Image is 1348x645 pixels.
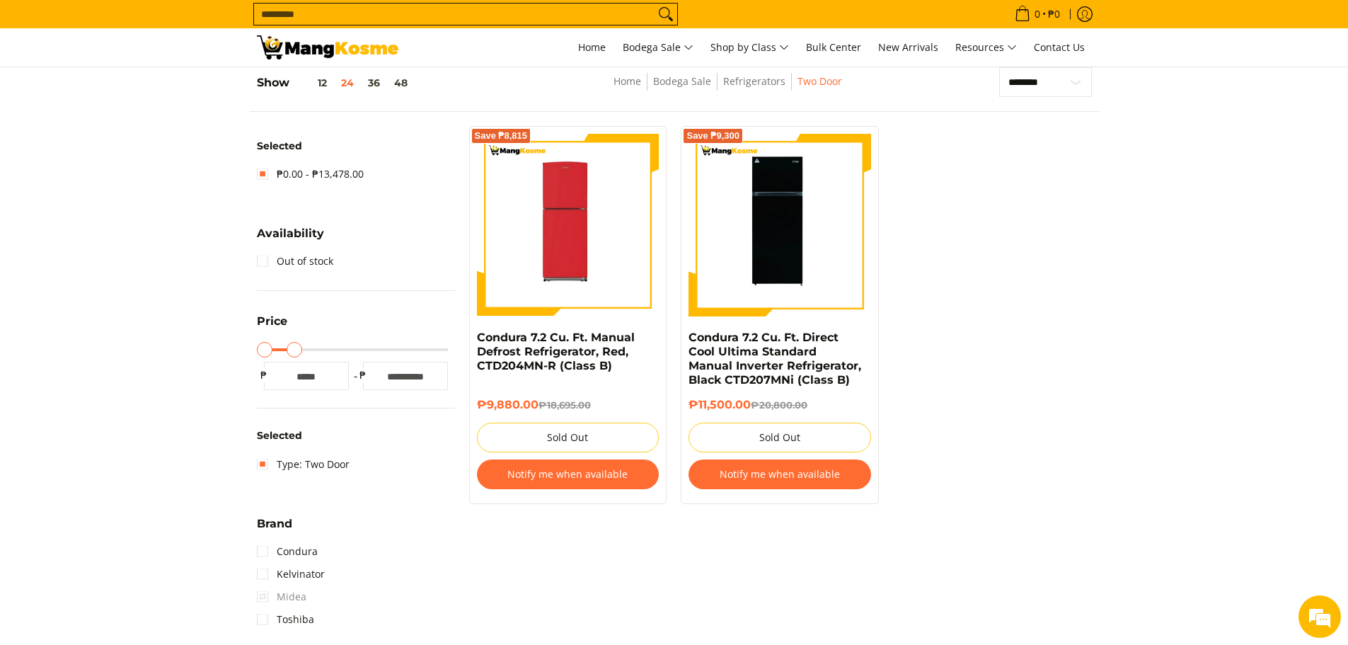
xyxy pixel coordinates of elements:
[477,423,659,452] button: Sold Out
[257,540,318,563] a: Condura
[413,28,1092,67] nav: Main Menu
[257,140,455,153] h6: Selected
[797,73,842,91] span: Two Door
[477,331,635,372] a: Condura 7.2 Cu. Ft. Manual Defrost Refrigerator, Red, CTD204MN-R (Class B)
[1034,40,1085,54] span: Contact Us
[689,331,861,387] a: Condura 7.2 Cu. Ft. Direct Cool Ultima Standard Manual Inverter Refrigerator, Black CTD207MNi (Cl...
[257,430,455,443] h6: Selected
[653,74,711,88] a: Bodega Sale
[655,4,677,25] button: Search
[257,316,287,327] span: Price
[689,423,871,452] button: Sold Out
[751,399,807,411] del: ₱20,800.00
[257,228,324,239] span: Availability
[710,39,789,57] span: Shop by Class
[257,518,292,540] summary: Open
[578,40,606,54] span: Home
[878,40,938,54] span: New Arrivals
[689,134,871,316] img: Condura 7.2 Cu. Ft. Direct Cool Ultima Standard Manual Inverter Refrigerator, Black CTD207MNi (Cl...
[356,368,370,382] span: ₱
[257,228,324,250] summary: Open
[871,28,945,67] a: New Arrivals
[334,77,361,89] button: 24
[257,563,325,586] a: Kelvinator
[257,76,415,90] h5: Show
[689,398,871,412] h6: ₱11,500.00
[1032,9,1042,19] span: 0
[257,518,292,530] span: Brand
[257,35,398,59] img: Bodega Sale Refrigerator l Mang Kosme: Home Appliances Warehouse Sale Two Door
[538,399,591,411] del: ₱18,695.00
[955,39,1017,57] span: Resources
[257,368,271,382] span: ₱
[477,460,659,489] button: Notify me when available
[616,28,701,67] a: Bodega Sale
[1027,28,1092,67] a: Contact Us
[613,74,641,88] a: Home
[948,28,1024,67] a: Resources
[257,316,287,338] summary: Open
[82,178,195,321] span: We're online!
[623,39,693,57] span: Bodega Sale
[799,28,868,67] a: Bulk Center
[1010,6,1064,22] span: •
[257,163,364,185] a: ₱0.00 - ₱13,478.00
[257,608,314,631] a: Toshiba
[475,132,528,140] span: Save ₱8,815
[477,134,659,316] img: Condura 7.2 Cu. Ft. Manual Defrost Refrigerator, Red, CTD204MN-R (Class B)
[361,77,387,89] button: 36
[723,74,785,88] a: Refrigerators
[232,7,266,41] div: Minimize live chat window
[289,77,334,89] button: 12
[703,28,796,67] a: Shop by Class
[517,73,939,105] nav: Breadcrumbs
[257,453,350,476] a: Type: Two Door
[257,250,333,273] a: Out of stock
[689,460,871,489] button: Notify me when available
[571,28,613,67] a: Home
[74,79,238,98] div: Chat with us now
[7,387,270,436] textarea: Type your message and hit 'Enter'
[387,77,415,89] button: 48
[1046,9,1062,19] span: ₱0
[806,40,861,54] span: Bulk Center
[686,132,739,140] span: Save ₱9,300
[257,586,306,608] span: Midea
[477,398,659,412] h6: ₱9,880.00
